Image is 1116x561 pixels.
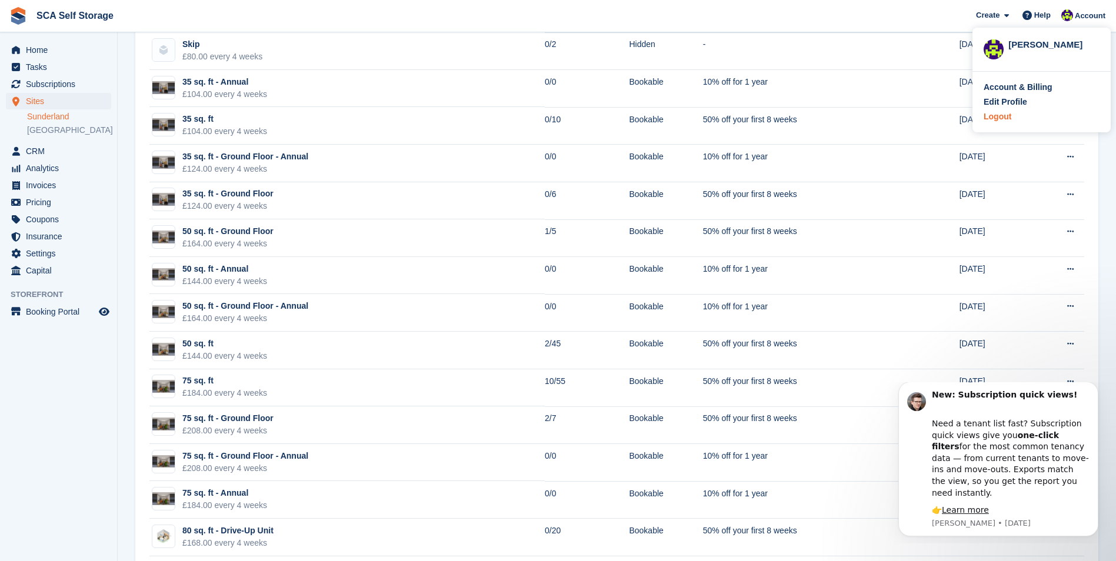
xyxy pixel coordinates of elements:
td: Bookable [629,519,702,556]
div: 50 sq. ft [182,338,267,350]
div: 35 sq. ft - Ground Floor - Annual [182,151,308,163]
img: 50%20SQ.FT.jpg [152,343,175,356]
div: Edit Profile [984,96,1027,108]
td: Bookable [629,182,702,220]
a: SCA Self Storage [32,6,118,25]
img: stora-icon-8386f47178a22dfd0bd8f6a31ec36ba5ce8667c1dd55bd0f319d3a0aa187defe.svg [9,7,27,25]
div: Need a tenant list fast? Subscription quick views give you for the most common tenancy data — fro... [51,24,209,116]
a: menu [6,228,111,245]
td: 0/20 [545,519,629,556]
a: Account & Billing [984,81,1100,93]
td: 10/55 [545,369,629,407]
iframe: Intercom notifications message [881,382,1116,543]
span: Help [1034,9,1051,21]
div: £104.00 every 4 weeks [182,125,267,138]
div: £184.00 every 4 weeks [182,387,267,399]
span: Pricing [26,194,96,211]
a: Preview store [97,305,111,319]
div: [PERSON_NAME] [1008,38,1100,49]
td: 50% off your first 8 weeks [703,182,905,220]
span: Tasks [26,59,96,75]
div: £144.00 every 4 weeks [182,350,267,362]
td: 1/5 [545,219,629,257]
img: SCA-80sqft.jpg [152,528,175,544]
td: 10% off for 1 year [703,257,905,295]
span: Analytics [26,160,96,176]
span: Coupons [26,211,96,228]
img: 75%20SQ.FT.jpg [152,492,175,505]
td: 10% off for 1 year [703,145,905,182]
a: Edit Profile [984,96,1100,108]
a: menu [6,160,111,176]
b: New: Subscription quick views! [51,8,196,17]
td: [DATE] [960,369,1031,407]
a: menu [6,76,111,92]
a: menu [6,303,111,320]
div: £168.00 every 4 weeks [182,537,274,549]
div: £80.00 every 4 weeks [182,51,262,63]
td: 50% off your first 8 weeks [703,406,905,444]
td: 50% off your first 8 weeks [703,519,905,556]
td: 0/10 [545,107,629,145]
td: [DATE] [960,32,1031,70]
a: menu [6,177,111,193]
div: £164.00 every 4 weeks [182,238,274,250]
td: [DATE] [960,294,1031,332]
td: Bookable [629,481,702,519]
div: 50 sq. ft - Ground Floor - Annual [182,300,308,312]
div: 75 sq. ft [182,375,267,387]
a: menu [6,59,111,75]
img: 75%20SQ.FT.jpg [152,455,175,468]
div: 80 sq. ft - Drive-Up Unit [182,525,274,537]
img: 75%20SQ.FT.jpg [152,418,175,430]
a: Logout [984,111,1100,123]
a: Learn more [61,123,108,132]
span: CRM [26,143,96,159]
td: 0/0 [545,294,629,332]
td: 10% off for 1 year [703,70,905,108]
span: Insurance [26,228,96,245]
span: Booking Portal [26,303,96,320]
td: 10% off for 1 year [703,444,905,482]
div: 75 sq. ft - Annual [182,487,267,499]
div: 50 sq. ft - Ground Floor [182,225,274,238]
td: 0/6 [545,182,629,220]
div: 35 sq. ft [182,113,267,125]
img: 35%20SQ.FT.jpg [152,81,175,94]
img: 75%20SQ.FT.jpg [152,380,175,393]
div: £144.00 every 4 weeks [182,275,267,288]
td: 2/7 [545,406,629,444]
div: £184.00 every 4 weeks [182,499,267,512]
td: 0/0 [545,444,629,482]
img: 50%20SQ.FT.jpg [152,268,175,281]
div: 75 sq. ft - Ground Floor - Annual [182,450,308,462]
a: menu [6,194,111,211]
img: 50%20SQ.FT.jpg [152,231,175,243]
a: [GEOGRAPHIC_DATA] [27,125,111,136]
td: 50% off your first 8 weeks [703,369,905,407]
a: menu [6,93,111,109]
img: Profile image for Steven [26,10,45,29]
td: 0/0 [545,145,629,182]
img: Thomas Webb [984,39,1004,59]
img: blank-unit-type-icon-ffbac7b88ba66c5e286b0e438baccc4b9c83835d4c34f86887a83fc20ec27e7b.svg [152,39,175,61]
td: 50% off your first 8 weeks [703,107,905,145]
td: Bookable [629,107,702,145]
td: Bookable [629,444,702,482]
td: 0/0 [545,481,629,519]
span: Account [1075,10,1105,22]
td: Bookable [629,219,702,257]
a: Sunderland [27,111,111,122]
div: 👉 [51,122,209,134]
td: 0/0 [545,257,629,295]
td: [DATE] [960,107,1031,145]
img: 35%20SQ.FT.jpg [152,193,175,206]
td: Bookable [629,406,702,444]
a: menu [6,245,111,262]
td: 2/45 [545,332,629,369]
td: 50% off your first 8 weeks [703,332,905,369]
td: [DATE] [960,70,1031,108]
td: [DATE] [960,145,1031,182]
div: Skip [182,38,262,51]
td: 10% off for 1 year [703,294,905,332]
